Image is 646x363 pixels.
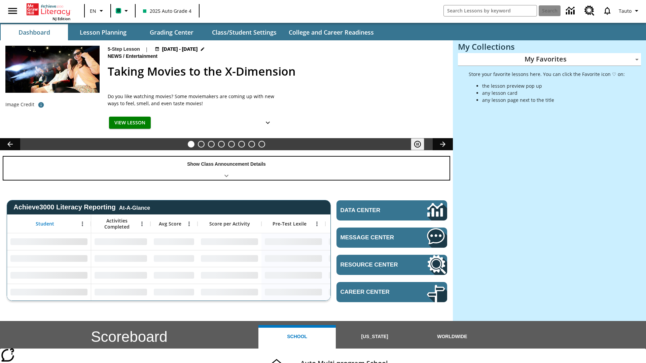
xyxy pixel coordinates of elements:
button: Profile/Settings [616,5,643,17]
span: Score per Activity [209,221,250,227]
div: Show Class Announcement Details [3,157,450,180]
button: Class/Student Settings [207,24,282,40]
button: Open side menu [3,1,23,21]
div: Home [27,2,70,21]
button: Slide 7 Career Lesson [248,141,255,148]
button: Open Menu [184,219,194,229]
span: 2025 Auto Grade 4 [143,7,191,14]
button: Worldwide [414,325,491,349]
button: Grading Center [138,24,205,40]
span: / [123,53,124,59]
button: College and Career Readiness [283,24,379,40]
a: Career Center [336,282,447,302]
div: No Data, [325,250,389,267]
span: Data Center [340,207,404,214]
button: Language: EN, Select a language [87,5,108,17]
button: Open Menu [137,219,147,229]
button: Slide 1 Taking Movies to the X-Dimension [188,141,194,148]
button: Lesson Planning [69,24,137,40]
button: Slide 3 Do You Want Fries With That? [208,141,215,148]
button: Slide 4 What's the Big Idea? [218,141,225,148]
button: Show Details [261,117,275,129]
span: EN [90,7,96,14]
div: No Data, [150,284,198,300]
div: No Data, [91,233,150,250]
div: No Data, [91,284,150,300]
a: Notifications [599,2,616,19]
a: Data Center [562,2,580,20]
span: | [145,46,148,53]
div: No Data, [91,267,150,284]
p: 5-Step Lesson [108,46,140,53]
span: Achieve3000 Literacy Reporting [13,203,150,211]
input: search field [444,5,537,16]
button: Slide 5 One Idea, Lots of Hard Work [228,141,235,148]
span: Pre-Test Lexile [273,221,307,227]
span: B [117,6,120,15]
h2: Taking Movies to the X-Dimension [108,63,445,80]
button: Slide 6 Pre-release lesson [238,141,245,148]
li: any lesson card [482,89,625,96]
div: No Data, [325,233,389,250]
div: No Data, [325,267,389,284]
a: Message Center [336,228,447,248]
p: Do you like watching movies? Some moviemakers are coming up with new ways to feel, smell, and eve... [108,93,276,107]
button: Open Menu [312,219,322,229]
button: Open Menu [77,219,87,229]
span: Student [36,221,54,227]
span: NJ Edition [52,16,70,21]
button: Dashboard [1,24,68,40]
img: Panel in front of the seats sprays water mist to the happy audience at a 4DX-equipped theater. [5,46,100,93]
div: My Favorites [458,53,641,66]
div: No Data, [325,284,389,300]
p: Store your favorite lessons here. You can click the Favorite icon ♡ on: [469,71,625,78]
a: Resource Center, Will open in new tab [336,255,447,275]
div: No Data, [150,267,198,284]
a: Resource Center, Will open in new tab [580,2,599,20]
button: School [258,325,336,349]
button: [US_STATE] [336,325,413,349]
a: Home [27,3,70,16]
span: Tauto [619,7,632,14]
p: Image Credit [5,101,34,108]
span: Avg Score [159,221,181,227]
span: Resource Center [340,261,407,268]
div: Pause [411,138,431,150]
button: Boost Class color is mint green. Change class color [113,5,133,17]
button: Photo credit: Photo by The Asahi Shimbun via Getty Images [34,99,48,111]
button: Aug 18 - Aug 24 Choose Dates [153,46,207,53]
button: Slide 2 Cars of the Future? [198,141,205,148]
li: the lesson preview pop up [482,82,625,89]
button: View Lesson [109,117,151,129]
p: Show Class Announcement Details [187,161,266,168]
button: Pause [411,138,424,150]
span: Entertainment [126,53,159,60]
button: Lesson carousel, Next [433,138,453,150]
a: Data Center [336,200,447,220]
span: Message Center [340,234,407,241]
button: Slide 8 Sleepless in the Animal Kingdom [258,141,265,148]
div: No Data, [91,250,150,267]
div: At-A-Glance [119,204,150,211]
span: Activities Completed [95,218,139,230]
div: No Data, [150,233,198,250]
div: No Data, [150,250,198,267]
span: News [108,53,123,60]
h3: My Collections [458,42,641,51]
span: Career Center [340,289,407,295]
span: [DATE] - [DATE] [162,46,198,53]
li: any lesson page next to the title [482,96,625,104]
